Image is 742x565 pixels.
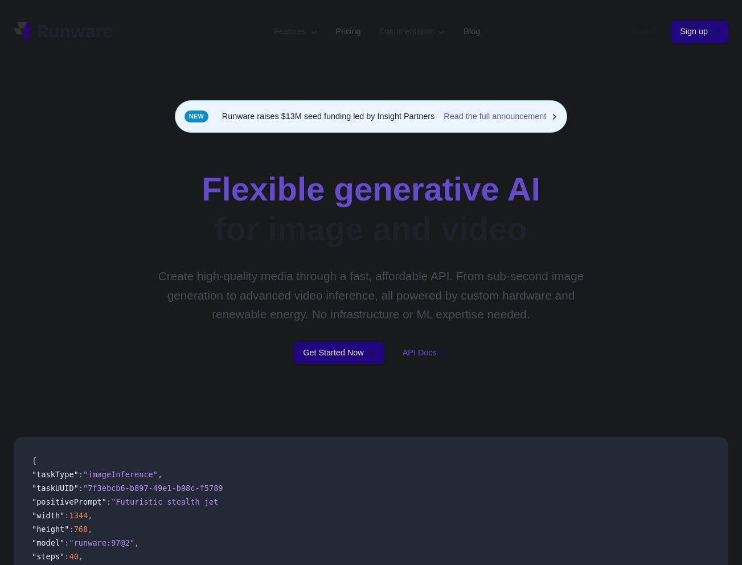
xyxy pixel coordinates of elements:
span: : [64,511,69,520]
span: : [79,484,83,493]
a: Blog [464,25,480,38]
span: "positivePrompt" [32,497,106,506]
span: "taskType" [32,470,79,479]
span: "Futuristic stealth jet streaking through a neon-lit cityscape with glowing purple exhaust" [111,497,535,506]
span: 1344 [69,511,88,520]
a: Sign up [671,21,728,43]
span: 768 [74,525,88,534]
label: Documentation [379,25,446,38]
span: "runware:97@2" [69,538,134,547]
span: "imageInference" [83,470,158,479]
span: "7f3ebcb6-b897-49e1-b98c-f5789d2d40d7" [83,484,260,493]
span: , [79,552,83,561]
span: , [158,470,162,479]
span: , [88,525,92,534]
a: Read the full announcement [444,110,557,123]
span: "height" [32,525,69,534]
span: : [69,525,73,534]
span: , [134,538,139,547]
a: Get Started Now [294,342,384,364]
span: "width" [32,511,64,520]
span: { [32,456,36,465]
label: Features [274,25,318,38]
p: Create high-quality media through a fast, affordable API. From sub-second image generation to adv... [142,267,600,324]
span: , [88,511,92,520]
h1: for image and video [202,169,540,248]
span: : [64,538,69,547]
span: "taskUUID" [32,484,79,493]
div: Runware raises $13M seed funding led by Insight Partners [175,100,568,133]
span: "model" [32,538,64,547]
a: API Docs [403,346,448,359]
span: : [64,552,69,561]
strong: Flexible generative AI [202,170,540,207]
a: Pricing [336,25,361,38]
span: "steps" [32,552,64,561]
a: Sign in [632,25,657,38]
span: : [79,470,83,479]
a: Go to / [14,22,113,40]
span: : [106,497,111,506]
span: 40 [69,552,78,561]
